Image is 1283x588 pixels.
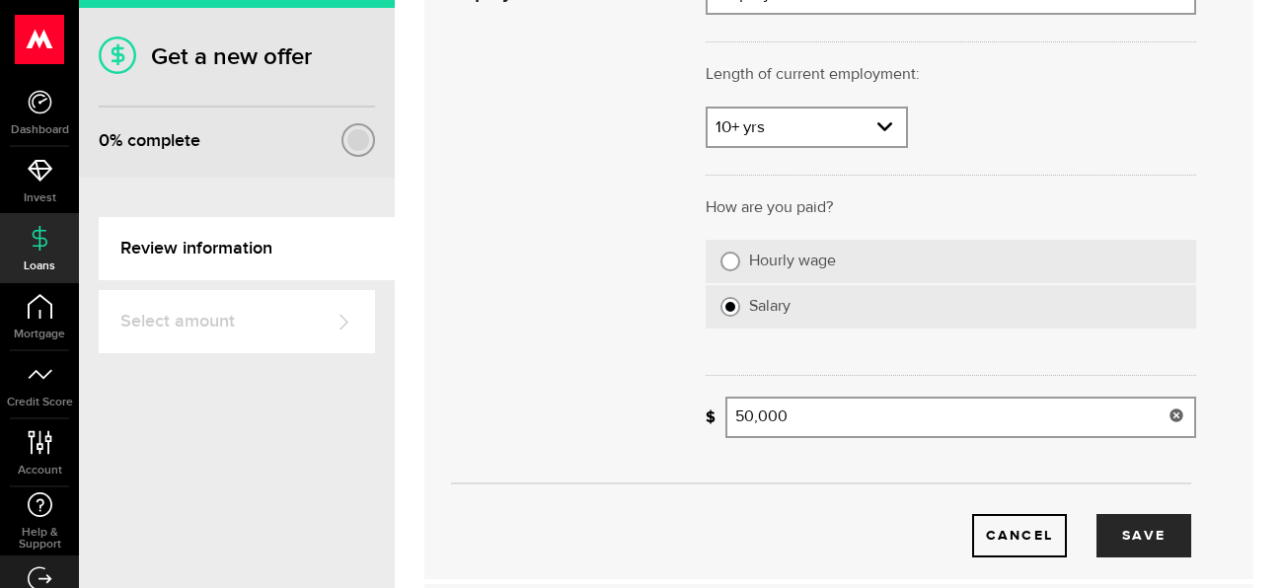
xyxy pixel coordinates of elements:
input: Salary [720,297,740,317]
input: Hourly wage [720,252,740,271]
button: Open LiveChat chat widget [16,8,75,67]
p: How are you paid? [706,196,1196,220]
div: % complete [99,123,200,159]
label: Salary [749,297,1181,317]
h1: Get a new offer [99,42,375,71]
a: expand select [708,109,905,146]
a: Review information [99,217,395,280]
button: Save [1096,514,1191,557]
span: 0 [99,130,110,151]
button: Cancel [972,514,1067,557]
p: Length of current employment: [706,63,1196,87]
a: Select amount [99,290,375,353]
label: Hourly wage [749,252,1181,271]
